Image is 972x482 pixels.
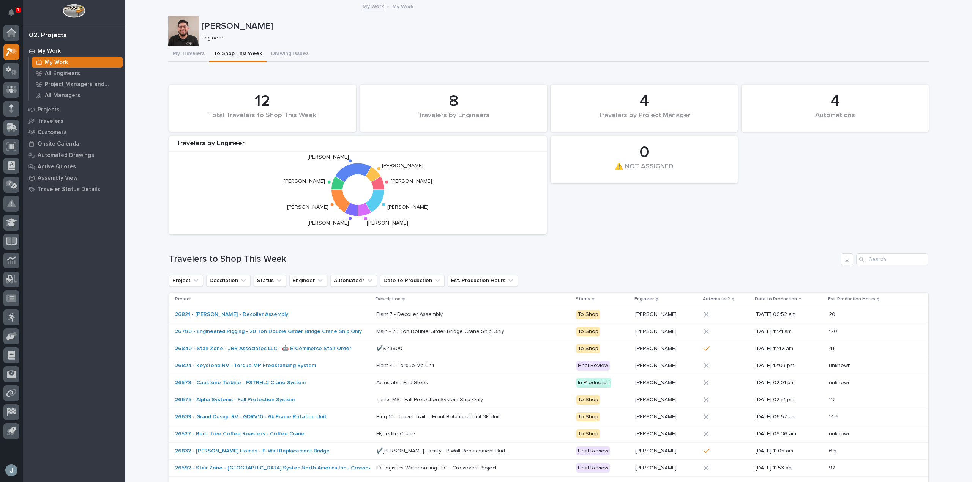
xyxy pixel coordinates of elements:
div: To Shop [576,310,600,319]
p: [PERSON_NAME] [635,446,678,454]
p: Engineer [634,295,654,303]
a: 26780 - Engineered Rigging - 20 Ton Double Girder Bridge Crane Ship Only [175,328,362,335]
text: [PERSON_NAME] [391,179,432,184]
p: [DATE] 06:52 am [756,311,823,318]
div: 8 [373,92,534,111]
a: 26578 - Capstone Turbine - FSTRHL2 Crane System [175,380,306,386]
p: Date to Production [755,295,797,303]
p: [DATE] 11:21 am [756,328,823,335]
a: My Work [363,2,384,10]
tr: 26824 - Keystone RV - Torque MP Freestanding System Plant 4 - Torque Mp UnitPlant 4 - Torque Mp U... [169,357,928,374]
text: [PERSON_NAME] [308,154,349,160]
div: Notifications1 [9,9,19,21]
p: Automated Drawings [38,152,94,159]
p: Onsite Calendar [38,141,82,148]
text: [PERSON_NAME] [367,220,408,226]
a: All Managers [29,90,125,100]
text: [PERSON_NAME] [387,204,429,210]
a: 26675 - Alpha Systems - Fall Protection System [175,397,295,403]
input: Search [856,253,928,265]
a: My Work [29,57,125,68]
p: Main - 20 Ton Double Girder Bridge Crane Ship Only [376,327,506,335]
p: Engineer [202,35,923,41]
p: [DATE] 12:03 pm [756,363,823,369]
div: Final Review [576,361,610,371]
button: Project [169,275,203,287]
text: [PERSON_NAME] [308,220,349,226]
p: [PERSON_NAME] [635,429,678,437]
p: 41 [829,344,836,352]
p: unknown [829,429,852,437]
p: Bldg 10 - Travel Trailer Front Rotational Unit 3K Unit [376,412,501,420]
p: All Engineers [45,70,80,77]
tr: 26675 - Alpha Systems - Fall Protection System Tanks MS - Fall Protection System Ship OnlyTanks M... [169,391,928,408]
p: [PERSON_NAME] [635,395,678,403]
text: [PERSON_NAME] [287,204,328,210]
p: 14.6 [829,412,840,420]
p: Hyperlite Crane [376,429,417,437]
p: ✔️SZ3800 [376,344,404,352]
p: [DATE] 06:57 am [756,414,823,420]
div: To Shop [576,395,600,405]
a: All Engineers [29,68,125,79]
a: Assembly View [23,172,125,184]
p: ✔️[PERSON_NAME] Facility - P-Wall Replacement Bridge [376,446,511,454]
p: Assembly View [38,175,77,182]
div: Automations [754,111,916,127]
a: 26639 - Grand Design RV - GDRV10 - 6k Frame Rotation Unit [175,414,327,420]
div: In Production [576,378,611,388]
div: Total Travelers to Shop This Week [182,111,343,127]
a: Projects [23,104,125,115]
p: Traveler Status Details [38,186,100,193]
div: 02. Projects [29,31,67,40]
button: Status [254,275,286,287]
p: Status [576,295,590,303]
p: Plant 4 - Torque Mp Unit [376,361,436,369]
p: [PERSON_NAME] [202,21,926,32]
a: My Work [23,45,125,57]
tr: 26639 - Grand Design RV - GDRV10 - 6k Frame Rotation Unit Bldg 10 - Travel Trailer Front Rotation... [169,408,928,425]
p: 6.5 [829,446,838,454]
div: Final Review [576,446,610,456]
p: My Work [38,48,61,55]
p: [PERSON_NAME] [635,412,678,420]
div: Travelers by Project Manager [563,111,725,127]
button: Est. Production Hours [448,275,518,287]
div: 12 [182,92,343,111]
div: Travelers by Engineers [373,111,534,127]
p: Description [376,295,401,303]
p: Est. Production Hours [828,295,875,303]
tr: 26592 - Stair Zone - [GEOGRAPHIC_DATA] Systec North America Inc - Crossover Project ID Logistics ... [169,460,928,477]
p: [PERSON_NAME] [635,361,678,369]
a: Travelers [23,115,125,127]
p: [PERSON_NAME] [635,310,678,318]
div: Travelers by Engineer [169,140,547,152]
a: 26832 - [PERSON_NAME] Homes - P-Wall Replacement Bridge [175,448,330,454]
p: unknown [829,361,852,369]
p: [DATE] 11:42 am [756,345,823,352]
p: [DATE] 09:36 am [756,431,823,437]
a: 26840 - Stair Zone - JBR Associates LLC - 🤖 E-Commerce Stair Order [175,345,351,352]
tr: 26821 - [PERSON_NAME] - Decoiler Assembly Plant 7 - Decoiler AssemblyPlant 7 - Decoiler Assembly ... [169,306,928,323]
p: Plant 7 - Decoiler Assembly [376,310,444,318]
p: [PERSON_NAME] [635,463,678,471]
p: 120 [829,327,839,335]
div: To Shop [576,344,600,353]
p: [PERSON_NAME] [635,327,678,335]
p: 92 [829,463,837,471]
h1: Travelers to Shop This Week [169,254,838,265]
button: To Shop This Week [209,46,267,62]
p: 1 [17,7,19,13]
tr: 26780 - Engineered Rigging - 20 Ton Double Girder Bridge Crane Ship Only Main - 20 Ton Double Gir... [169,323,928,340]
p: Active Quotes [38,163,76,170]
tr: 26840 - Stair Zone - JBR Associates LLC - 🤖 E-Commerce Stair Order ✔️SZ3800✔️SZ3800 To Shop[PERSO... [169,340,928,357]
a: Active Quotes [23,161,125,172]
button: My Travelers [168,46,209,62]
p: Automated? [703,295,730,303]
p: [DATE] 11:05 am [756,448,823,454]
p: [PERSON_NAME] [635,378,678,386]
p: ID Logistics Warehousing LLC - Crossover Project [376,463,498,471]
div: To Shop [576,412,600,422]
text: [PERSON_NAME] [284,179,325,184]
